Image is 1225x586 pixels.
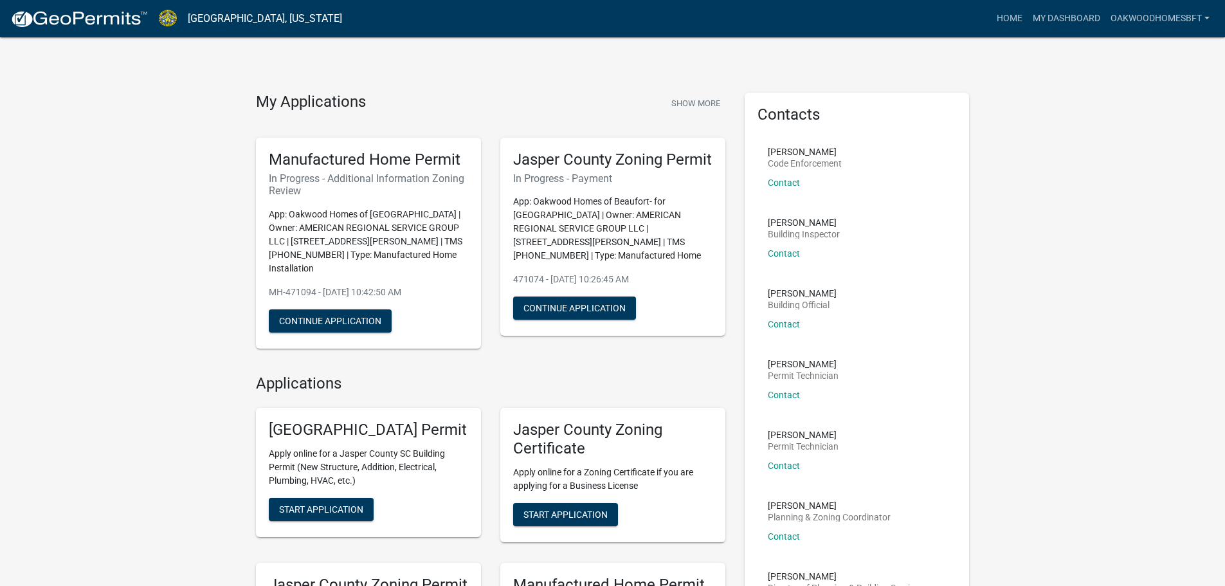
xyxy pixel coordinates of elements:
[758,105,957,124] h5: Contacts
[269,172,468,197] h6: In Progress - Additional Information Zoning Review
[768,178,800,188] a: Contact
[279,504,363,515] span: Start Application
[513,172,712,185] h6: In Progress - Payment
[513,466,712,493] p: Apply online for a Zoning Certificate if you are applying for a Business License
[992,6,1028,31] a: Home
[768,531,800,542] a: Contact
[768,218,840,227] p: [PERSON_NAME]
[1028,6,1105,31] a: My Dashboard
[158,10,177,27] img: Jasper County, South Carolina
[768,159,842,168] p: Code Enforcement
[768,461,800,471] a: Contact
[513,503,618,526] button: Start Application
[1105,6,1215,31] a: OakwoodHomesBft
[188,8,342,30] a: [GEOGRAPHIC_DATA], [US_STATE]
[768,572,923,581] p: [PERSON_NAME]
[269,421,468,439] h5: [GEOGRAPHIC_DATA] Permit
[768,430,839,439] p: [PERSON_NAME]
[768,147,842,156] p: [PERSON_NAME]
[269,447,468,488] p: Apply online for a Jasper County SC Building Permit (New Structure, Addition, Electrical, Plumbin...
[768,289,837,298] p: [PERSON_NAME]
[256,93,366,112] h4: My Applications
[768,442,839,451] p: Permit Technician
[768,390,800,400] a: Contact
[269,208,468,275] p: App: Oakwood Homes of [GEOGRAPHIC_DATA] | Owner: AMERICAN REGIONAL SERVICE GROUP LLC | [STREET_AD...
[513,421,712,458] h5: Jasper County Zoning Certificate
[269,151,468,169] h5: Manufactured Home Permit
[523,509,608,520] span: Start Application
[269,309,392,333] button: Continue Application
[513,297,636,320] button: Continue Application
[768,360,839,369] p: [PERSON_NAME]
[768,319,800,329] a: Contact
[269,498,374,521] button: Start Application
[768,371,839,380] p: Permit Technician
[269,286,468,299] p: MH-471094 - [DATE] 10:42:50 AM
[768,230,840,239] p: Building Inspector
[513,151,712,169] h5: Jasper County Zoning Permit
[666,93,725,114] button: Show More
[256,374,725,393] h4: Applications
[768,513,891,522] p: Planning & Zoning Coordinator
[513,195,712,262] p: App: Oakwood Homes of Beaufort- for [GEOGRAPHIC_DATA] | Owner: AMERICAN REGIONAL SERVICE GROUP LL...
[768,501,891,510] p: [PERSON_NAME]
[768,248,800,259] a: Contact
[513,273,712,286] p: 471074 - [DATE] 10:26:45 AM
[768,300,837,309] p: Building Official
